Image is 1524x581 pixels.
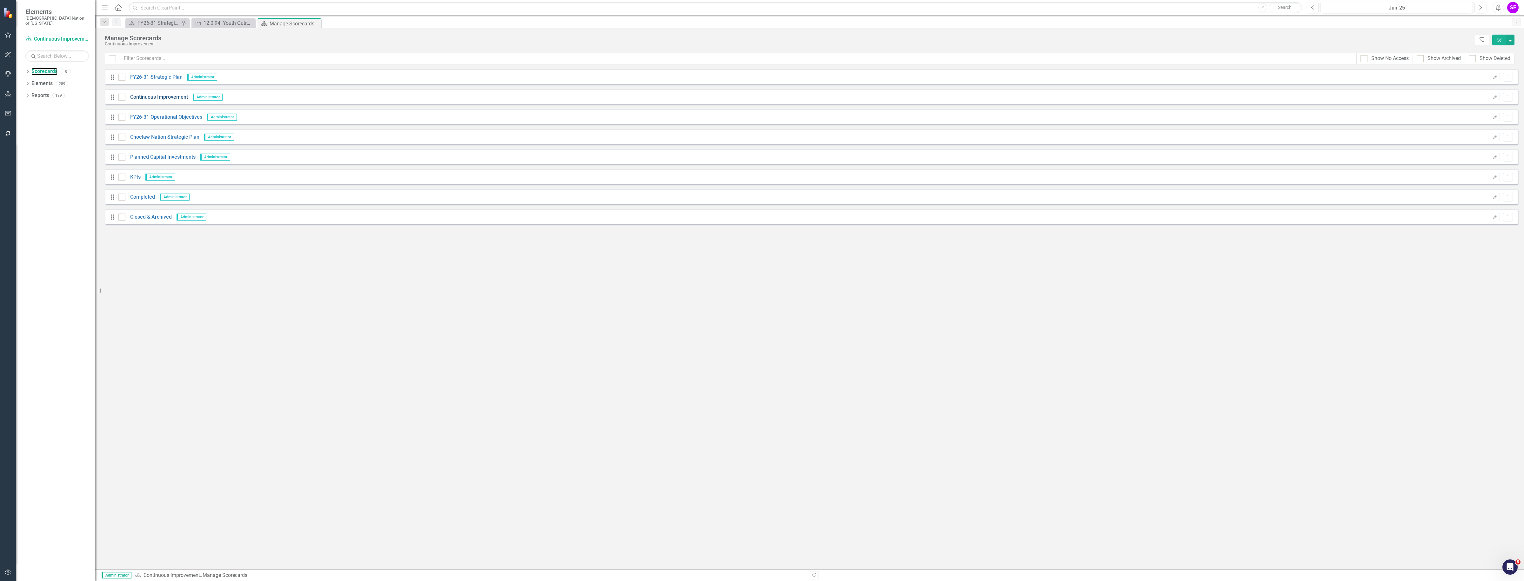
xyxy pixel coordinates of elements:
[125,114,202,121] a: FY26-31 Operational Objectives
[129,2,1302,13] input: Search ClearPoint...
[31,92,49,99] a: Reports
[207,114,237,121] span: Administrator
[200,154,230,161] span: Administrator
[127,19,179,27] a: FY26-31 Strategic Plan
[1320,2,1473,13] button: Jun-25
[144,572,200,578] a: Continuous Improvement
[160,194,190,201] span: Administrator
[125,194,155,201] a: Completed
[1371,55,1409,62] div: Show No Access
[105,42,1472,46] div: Continuous Improvement
[25,50,89,62] input: Search Below...
[137,19,179,27] div: FY26-31 Strategic Plan
[125,94,188,101] a: Continuous Improvement
[61,69,71,74] div: 8
[56,81,68,86] div: 259
[187,74,217,81] span: Administrator
[145,174,175,181] span: Administrator
[1480,55,1510,62] div: Show Deleted
[1507,2,1519,13] button: SF
[125,174,141,181] a: KPIs
[102,572,131,578] span: Administrator
[193,94,223,101] span: Administrator
[125,214,172,221] a: Closed & Archived
[1278,5,1292,10] span: Search
[1502,559,1518,575] iframe: Intercom live chat
[135,572,805,579] div: » Manage Scorecards
[1269,3,1300,12] button: Search
[120,53,1357,64] input: Filter Scorecards...
[25,36,89,43] a: Continuous Improvement
[25,8,89,16] span: Elements
[1515,559,1521,564] span: 5
[1323,4,1471,12] div: Jun-25
[31,68,57,75] a: Scorecards
[105,35,1472,42] div: Manage Scorecards
[25,16,89,26] small: [DEMOGRAPHIC_DATA] Nation of [US_STATE]
[193,19,253,27] a: 12.0.94: Youth Outreach
[177,214,206,221] span: Administrator
[125,154,196,161] a: Planned Capital Investments
[31,80,53,87] a: Elements
[1427,55,1461,62] div: Show Archived
[270,20,319,28] div: Manage Scorecards
[52,93,65,98] div: 139
[204,19,253,27] div: 12.0.94: Youth Outreach
[3,7,14,18] img: ClearPoint Strategy
[204,134,234,141] span: Administrator
[125,134,199,141] a: Choctaw Nation Strategic Plan
[125,74,183,81] a: FY26-31 Strategic Plan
